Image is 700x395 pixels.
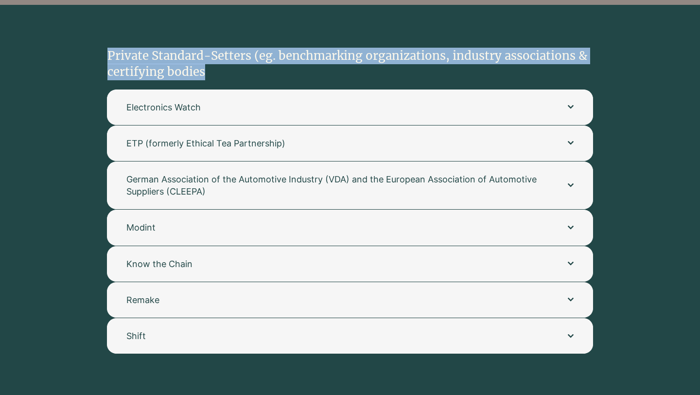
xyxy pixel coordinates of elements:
[107,90,593,125] button: Electronics Watch
[126,294,548,306] span: Remake
[107,48,590,80] h2: Private Standard-Setters (eg. benchmarking organizations, industry associations & certifying bodies
[126,137,548,149] span: ETP (formerly Ethical Tea Partnership)
[107,282,593,318] button: Remake
[126,258,548,270] span: Know the Chain
[126,221,548,233] span: Modint
[107,318,593,354] button: Shift
[126,330,548,342] span: Shift
[126,101,548,113] span: Electronics Watch
[107,246,593,282] button: Know the Chain
[107,210,593,245] button: Modint
[107,162,593,209] button: German Association of the Automotive Industry (VDA) and the European Association of Automotive Su...
[107,126,593,161] button: ETP (formerly Ethical Tea Partnership)
[126,173,548,197] span: German Association of the Automotive Industry (VDA) and the European Association of Automotive Su...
